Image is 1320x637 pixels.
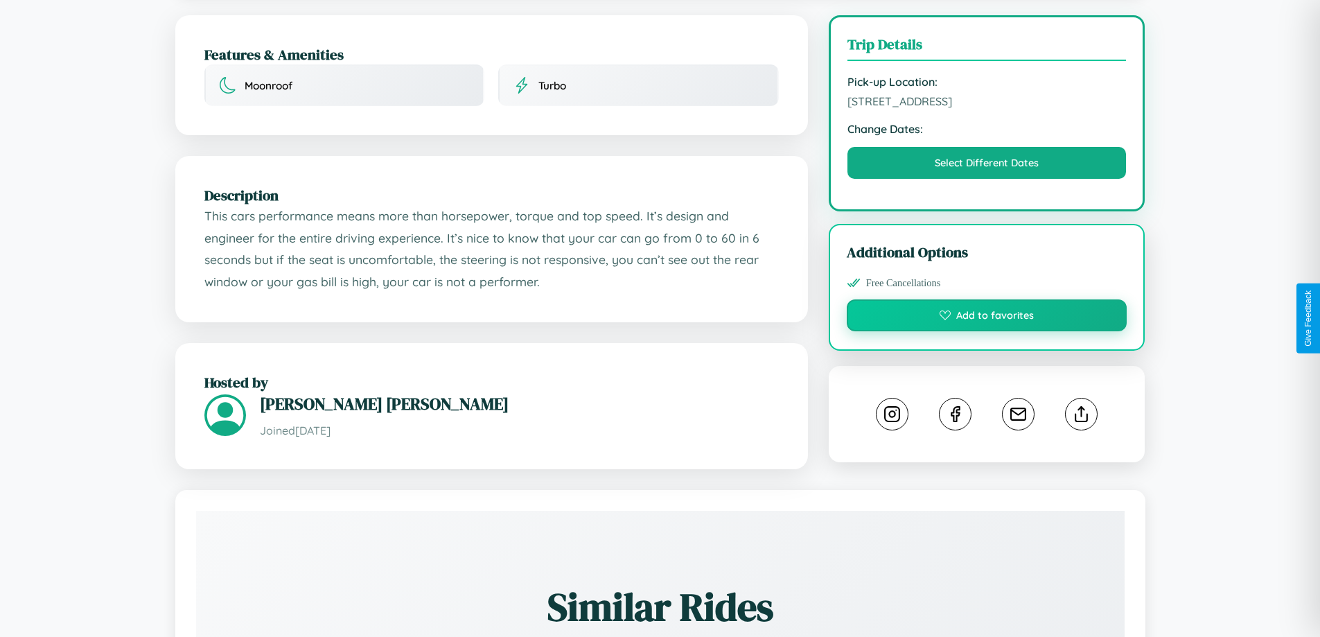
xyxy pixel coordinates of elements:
[1303,290,1313,347] div: Give Feedback
[847,122,1127,136] strong: Change Dates:
[847,34,1127,61] h3: Trip Details
[204,372,779,392] h2: Hosted by
[847,147,1127,179] button: Select Different Dates
[260,421,779,441] p: Joined [DATE]
[847,75,1127,89] strong: Pick-up Location:
[538,79,566,92] span: Turbo
[847,242,1127,262] h3: Additional Options
[204,44,779,64] h2: Features & Amenities
[245,79,292,92] span: Moonroof
[847,299,1127,331] button: Add to favorites
[260,392,779,415] h3: [PERSON_NAME] [PERSON_NAME]
[204,205,779,293] p: This cars performance means more than horsepower, torque and top speed. It’s design and engineer ...
[245,580,1076,634] h2: Similar Rides
[866,277,941,289] span: Free Cancellations
[204,185,779,205] h2: Description
[847,94,1127,108] span: [STREET_ADDRESS]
